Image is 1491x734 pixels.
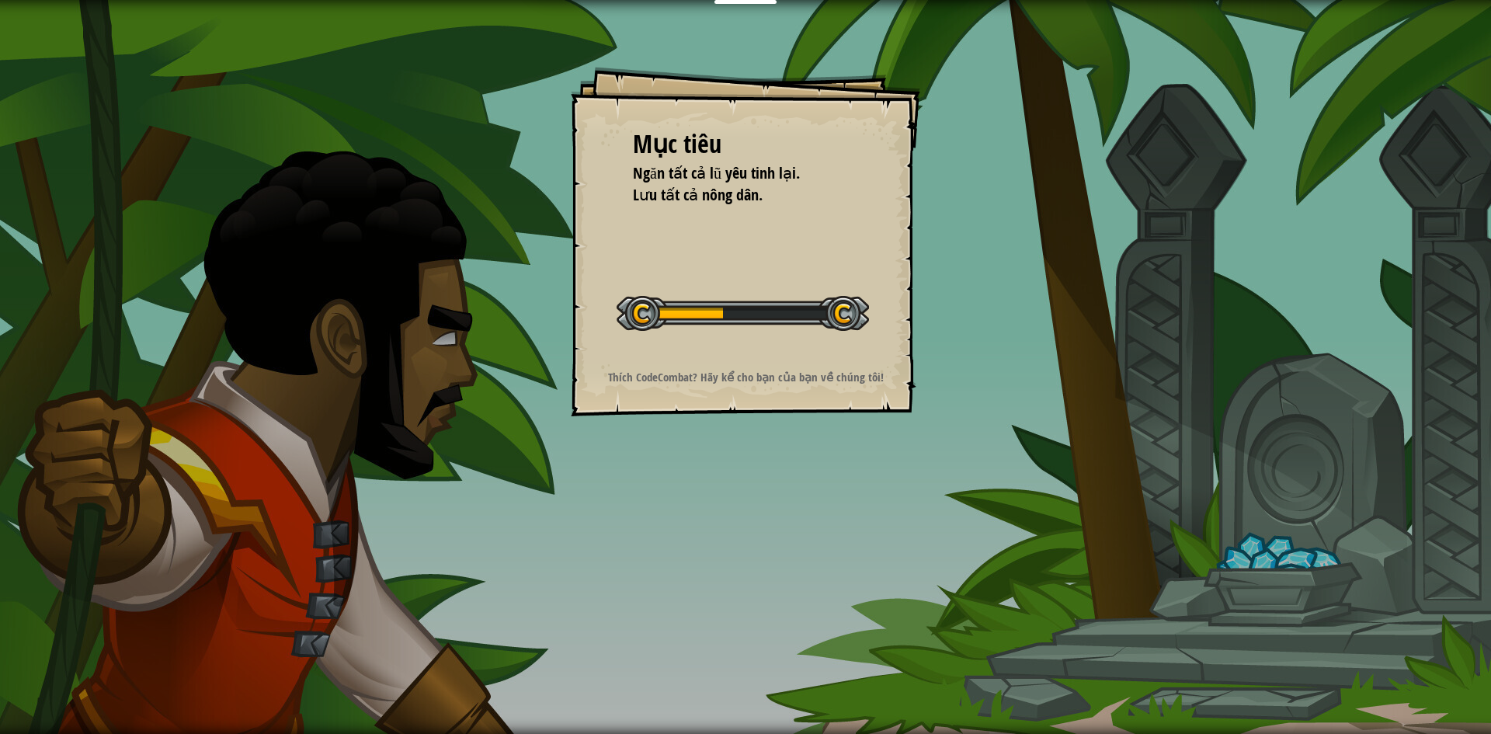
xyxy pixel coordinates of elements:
li: Lưu tất cả nông dân. [613,184,854,207]
span: Lưu tất cả nông dân. [633,184,763,205]
span: Ngăn tất cả lũ yêu tinh lại. [633,162,800,183]
div: Mục tiêu [633,127,858,162]
strong: Thích CodeCombat? Hãy kể cho bạn của bạn về chúng tôi! [608,369,884,385]
li: Ngăn tất cả lũ yêu tinh lại. [613,162,854,185]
